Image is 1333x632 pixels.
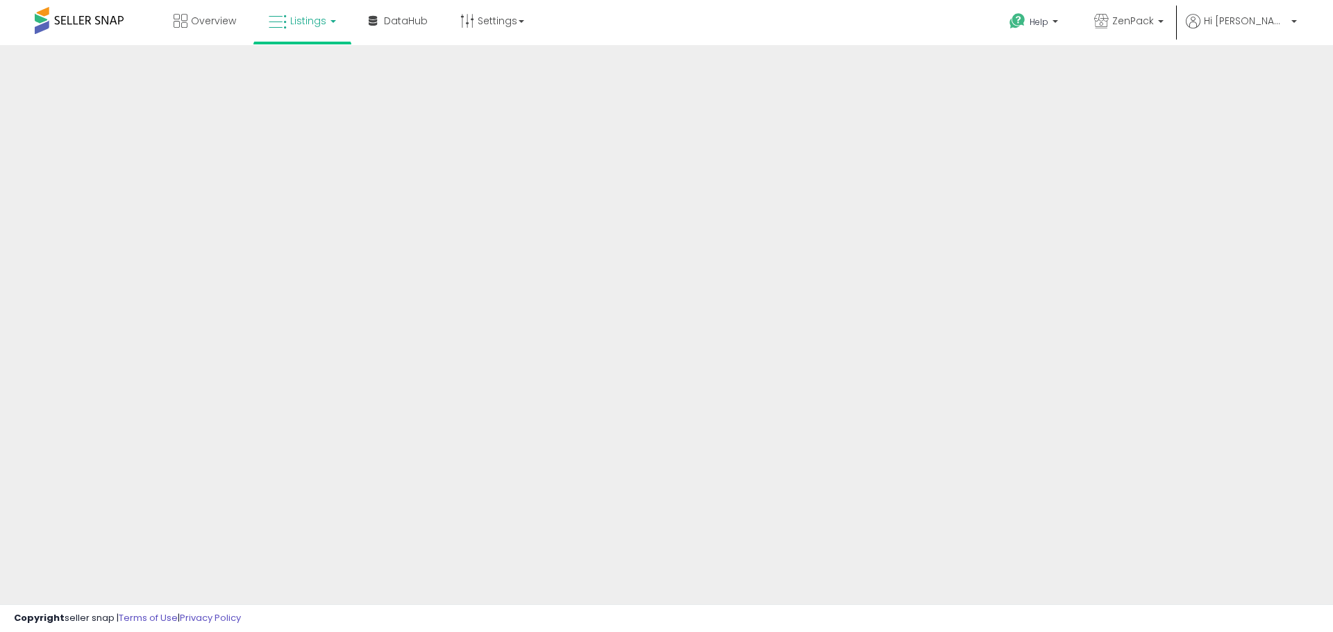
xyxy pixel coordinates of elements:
span: Help [1030,16,1048,28]
span: Overview [191,14,236,28]
a: Hi [PERSON_NAME] [1186,14,1297,45]
a: Help [998,2,1072,45]
div: seller snap | | [14,612,241,625]
span: Listings [290,14,326,28]
span: ZenPack [1112,14,1154,28]
span: DataHub [384,14,428,28]
i: Get Help [1009,12,1026,30]
strong: Copyright [14,611,65,624]
span: Hi [PERSON_NAME] [1204,14,1287,28]
a: Privacy Policy [180,611,241,624]
a: Terms of Use [119,611,178,624]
